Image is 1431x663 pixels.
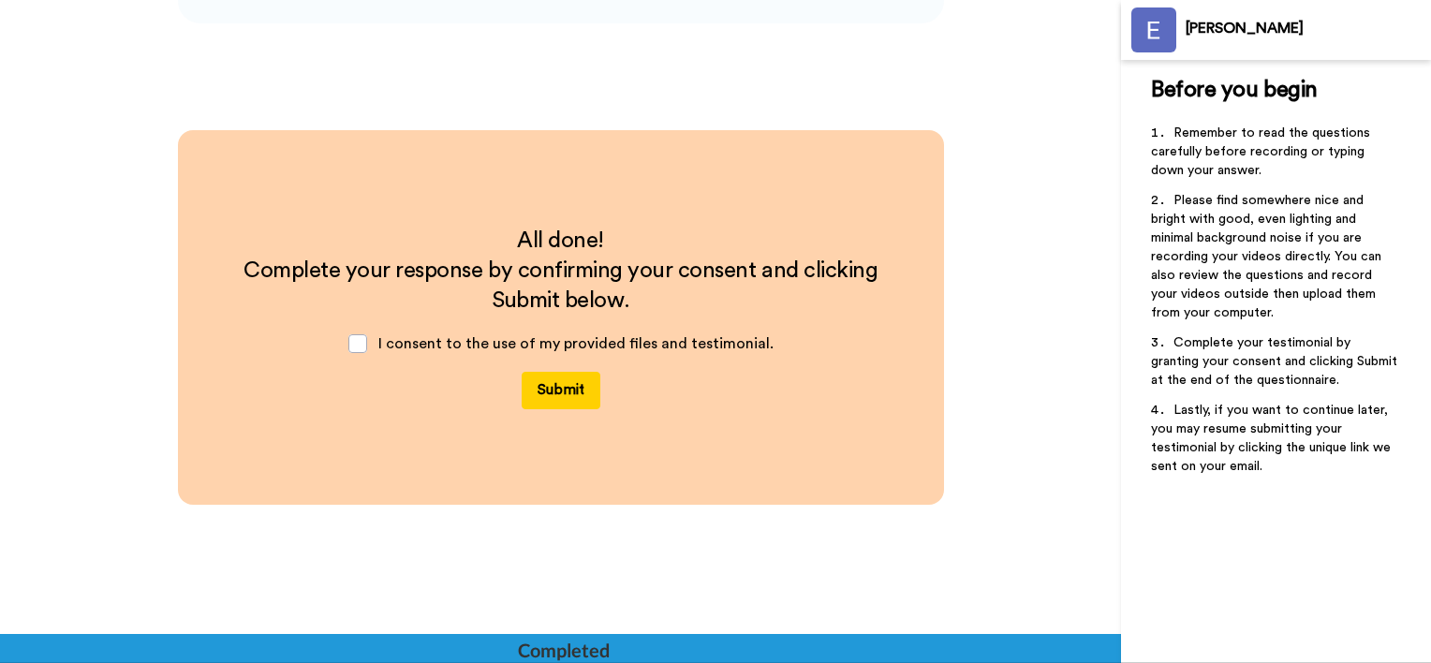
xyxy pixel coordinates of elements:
[1186,20,1430,37] div: [PERSON_NAME]
[243,259,883,312] span: Complete your response by confirming your consent and clicking Submit below.
[1151,194,1385,319] span: Please find somewhere nice and bright with good, even lighting and minimal background noise if yo...
[1131,7,1176,52] img: Profile Image
[1151,404,1394,473] span: Lastly, if you want to continue later, you may resume submitting your testimonial by clicking the...
[378,336,774,351] span: I consent to the use of my provided files and testimonial.
[1151,126,1374,177] span: Remember to read the questions carefully before recording or typing down your answer.
[517,229,604,252] span: All done!
[518,637,608,663] div: Completed
[1151,336,1401,387] span: Complete your testimonial by granting your consent and clicking Submit at the end of the question...
[1151,79,1317,101] span: Before you begin
[522,372,600,409] button: Submit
